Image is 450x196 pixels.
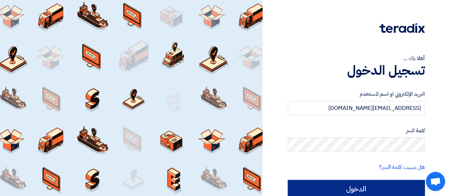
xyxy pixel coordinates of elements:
h1: تسجيل الدخول [288,63,425,78]
div: Open chat [426,172,445,191]
label: البريد الإلكتروني او اسم المستخدم [288,90,425,98]
input: أدخل بريد العمل الإلكتروني او اسم المستخدم الخاص بك ... [288,101,425,115]
img: Teradix logo [379,23,425,33]
a: هل نسيت كلمة السر؟ [379,163,425,171]
div: أهلا بك ... [288,54,425,63]
label: كلمة السر [288,127,425,135]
